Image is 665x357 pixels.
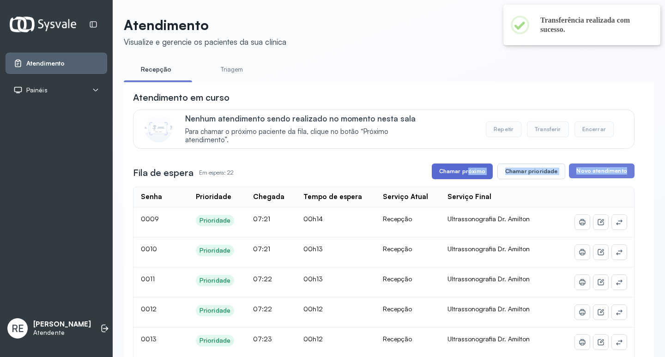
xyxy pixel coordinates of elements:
h3: Atendimento em curso [133,91,230,104]
span: Ultrassonografia Dr. Amilton [447,335,530,343]
span: Para chamar o próximo paciente da fila, clique no botão “Próximo atendimento”. [185,127,429,145]
button: Repetir [486,121,521,137]
span: 07:22 [253,275,272,283]
div: Serviço Final [447,193,491,201]
a: Recepção [124,62,188,77]
button: Chamar próximo [432,163,493,179]
span: 0011 [141,275,155,283]
span: Ultrassonografia Dr. Amilton [447,215,530,223]
span: 00h12 [303,335,323,343]
span: 0010 [141,245,157,253]
div: Chegada [253,193,284,201]
p: Atendimento [124,17,286,33]
p: Em espera: 22 [199,166,234,179]
span: Ultrassonografia Dr. Amilton [447,305,530,313]
span: Atendimento [26,60,65,67]
button: Novo atendimento [569,163,634,178]
div: Prioridade [199,307,230,315]
p: [PERSON_NAME] [33,320,91,329]
span: 0013 [141,335,157,343]
h3: Fila de espera [133,166,193,179]
span: 0009 [141,215,159,223]
img: Logotipo do estabelecimento [10,17,76,32]
div: Prioridade [199,217,230,224]
button: Transferir [527,121,569,137]
p: Atendente [33,329,91,337]
div: Prioridade [196,193,231,201]
div: Recepção [383,335,433,343]
div: Recepção [383,245,433,253]
span: 00h13 [303,275,323,283]
span: Ultrassonografia Dr. Amilton [447,275,530,283]
div: Recepção [383,305,433,313]
span: 07:22 [253,305,272,313]
a: Triagem [199,62,264,77]
h2: Transferência realizada com sucesso. [540,16,646,34]
span: 00h14 [303,215,323,223]
a: Atendimento [13,59,99,68]
div: Tempo de espera [303,193,362,201]
span: Painéis [26,86,48,94]
div: Visualize e gerencie os pacientes da sua clínica [124,37,286,47]
span: 07:21 [253,245,270,253]
button: Encerrar [574,121,614,137]
button: Chamar prioridade [497,163,566,179]
p: Nenhum atendimento sendo realizado no momento nesta sala [185,114,429,123]
span: 07:23 [253,335,272,343]
span: 00h13 [303,245,323,253]
div: Recepção [383,275,433,283]
span: 00h12 [303,305,323,313]
div: Prioridade [199,337,230,345]
div: Prioridade [199,247,230,254]
div: Serviço Atual [383,193,428,201]
div: Recepção [383,215,433,223]
span: 0012 [141,305,157,313]
span: 07:21 [253,215,270,223]
img: Imagem de CalloutCard [145,115,172,142]
div: Senha [141,193,162,201]
div: Prioridade [199,277,230,284]
span: Ultrassonografia Dr. Amilton [447,245,530,253]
